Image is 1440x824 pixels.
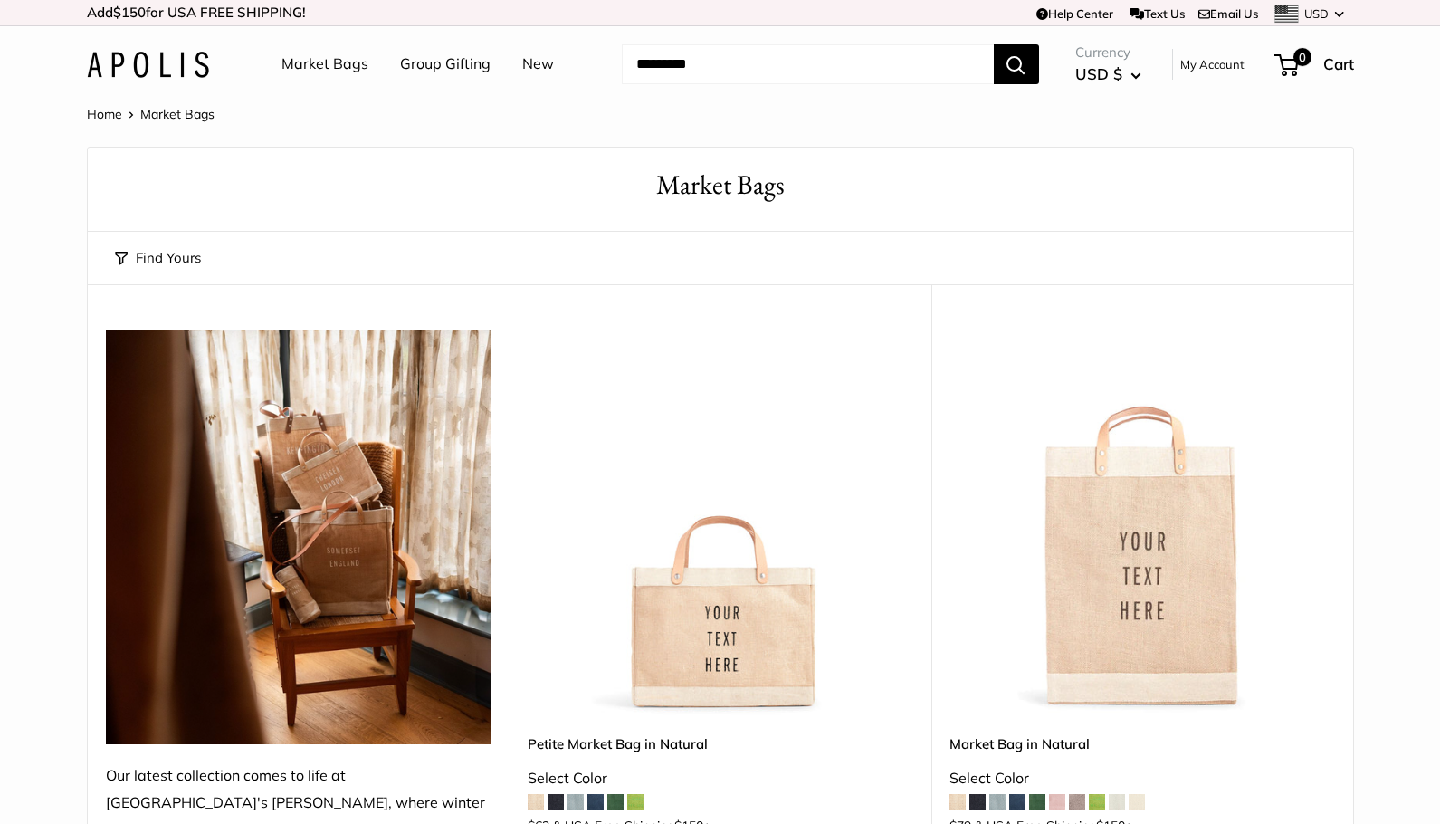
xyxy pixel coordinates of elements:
a: Group Gifting [400,51,491,78]
nav: Breadcrumb [87,102,215,126]
a: Home [87,106,122,122]
a: Text Us [1130,6,1185,21]
img: Apolis [87,52,209,78]
a: Petite Market Bag in NaturalPetite Market Bag in Natural [528,330,913,715]
span: Market Bags [140,106,215,122]
a: Petite Market Bag in Natural [528,733,913,754]
a: New [522,51,554,78]
span: $150 [113,4,146,21]
a: Market Bags [281,51,368,78]
div: Select Color [949,765,1335,792]
button: Find Yours [115,245,201,271]
button: USD $ [1075,60,1141,89]
span: USD $ [1075,64,1122,83]
a: Market Bag in NaturalMarket Bag in Natural [949,330,1335,715]
a: Email Us [1198,6,1258,21]
span: Cart [1323,54,1354,73]
a: Market Bag in Natural [949,733,1335,754]
img: Petite Market Bag in Natural [528,330,913,715]
img: Our latest collection comes to life at UK's Estelle Manor, where winter mornings glow and the hol... [106,330,491,744]
span: 0 [1292,48,1311,66]
a: My Account [1180,53,1245,75]
div: Select Color [528,765,913,792]
input: Search... [622,44,994,84]
span: USD [1304,6,1329,21]
a: 0 Cart [1276,50,1354,79]
img: Market Bag in Natural [949,330,1335,715]
button: Search [994,44,1039,84]
span: Currency [1075,40,1141,65]
a: Help Center [1036,6,1113,21]
h1: Market Bags [115,166,1326,205]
